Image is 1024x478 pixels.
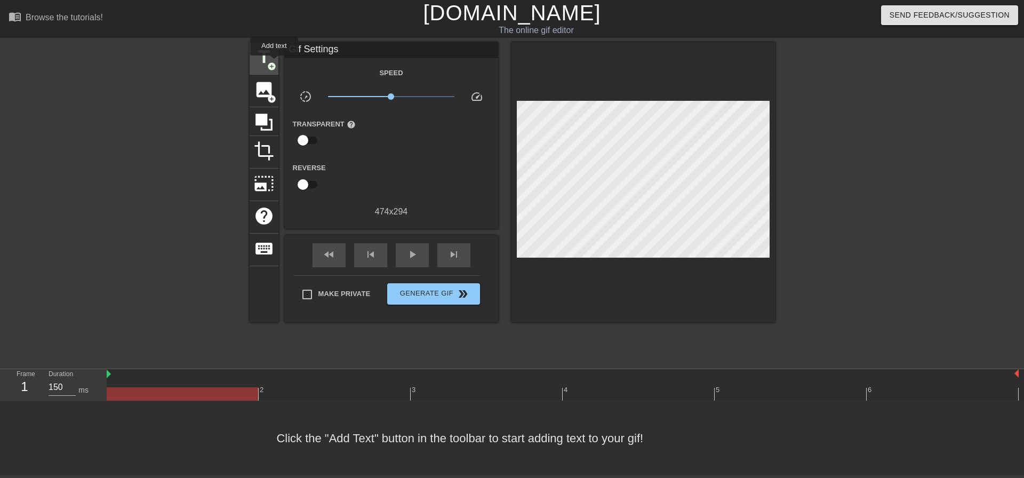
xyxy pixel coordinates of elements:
[17,377,33,396] div: 1
[254,47,274,67] span: title
[391,288,475,300] span: Generate Gif
[364,248,377,261] span: skip_previous
[49,371,73,378] label: Duration
[285,205,498,218] div: 474 x 294
[254,206,274,226] span: help
[9,369,41,400] div: Frame
[267,62,276,71] span: add_circle
[890,9,1010,22] span: Send Feedback/Suggestion
[318,289,371,299] span: Make Private
[267,94,276,103] span: add_circle
[406,248,419,261] span: play_arrow
[78,385,89,396] div: ms
[293,163,326,173] label: Reverse
[457,288,469,300] span: double_arrow
[447,248,460,261] span: skip_next
[716,385,722,395] div: 5
[347,120,356,129] span: help
[299,90,312,103] span: slow_motion_video
[564,385,570,395] div: 4
[868,385,874,395] div: 6
[254,79,274,100] span: image
[379,68,403,78] label: Speed
[260,385,266,395] div: 2
[323,248,335,261] span: fast_rewind
[254,238,274,259] span: keyboard
[1014,369,1019,378] img: bound-end.png
[254,173,274,194] span: photo_size_select_large
[387,283,479,305] button: Generate Gif
[9,10,103,27] a: Browse the tutorials!
[26,13,103,22] div: Browse the tutorials!
[285,42,498,58] div: Gif Settings
[347,24,726,37] div: The online gif editor
[9,10,21,23] span: menu_book
[470,90,483,103] span: speed
[254,141,274,161] span: crop
[881,5,1018,25] button: Send Feedback/Suggestion
[293,119,356,130] label: Transparent
[423,1,601,25] a: [DOMAIN_NAME]
[412,385,418,395] div: 3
